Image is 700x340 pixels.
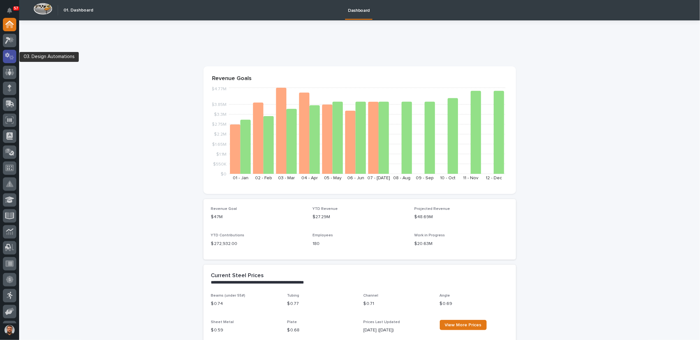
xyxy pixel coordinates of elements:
[8,8,16,18] div: Notifications57
[364,294,379,298] span: Channel
[214,112,226,117] tspan: $3.3M
[313,233,333,237] span: Employees
[211,272,264,279] h2: Current Steel Prices
[347,176,364,180] text: 06 - Jun
[3,323,16,337] button: users-avatar
[364,300,432,307] p: $ 0.71
[440,176,455,180] text: 10 - Oct
[463,176,478,180] text: 11 - Nov
[221,172,226,176] tspan: $0
[211,87,226,91] tspan: $4.77M
[214,132,226,137] tspan: $2.2M
[213,162,226,166] tspan: $550K
[440,300,508,307] p: $ 0.69
[416,176,434,180] text: 09 - Sep
[313,207,338,211] span: YTD Revenue
[486,176,502,180] text: 12 - Dec
[3,4,16,17] button: Notifications
[212,75,507,82] p: Revenue Goals
[313,214,407,220] p: $27.29M
[324,176,341,180] text: 05 - May
[211,240,305,247] p: $ 272,932.00
[414,207,450,211] span: Projected Revenue
[287,320,297,324] span: Plate
[364,327,432,334] p: [DATE] ([DATE])
[393,176,410,180] text: 08 - Aug
[414,214,508,220] p: $48.69M
[211,207,237,211] span: Revenue Goal
[367,176,390,180] text: 07 - [DATE]
[33,3,52,15] img: Workspace Logo
[14,6,18,11] p: 57
[414,233,445,237] span: Work in Progress
[287,294,299,298] span: Tubing
[211,300,280,307] p: $ 0.74
[212,122,226,127] tspan: $2.75M
[211,102,226,107] tspan: $3.85M
[211,294,246,298] span: Beams (under 55#)
[216,152,226,156] tspan: $1.1M
[313,240,407,247] p: 180
[287,327,356,334] p: $ 0.68
[445,323,482,327] span: View More Prices
[414,240,508,247] p: $20.63M
[211,214,305,220] p: $47M
[287,300,356,307] p: $ 0.77
[211,233,245,237] span: YTD Contributions
[440,320,487,330] a: View More Prices
[364,320,400,324] span: Prices Last Updated
[63,8,93,13] h2: 01. Dashboard
[301,176,318,180] text: 04 - Apr
[255,176,272,180] text: 02 - Feb
[440,294,450,298] span: Angle
[212,142,226,146] tspan: $1.65M
[278,176,295,180] text: 03 - Mar
[211,327,280,334] p: $ 0.59
[232,176,248,180] text: 01 - Jan
[211,320,234,324] span: Sheet Metal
